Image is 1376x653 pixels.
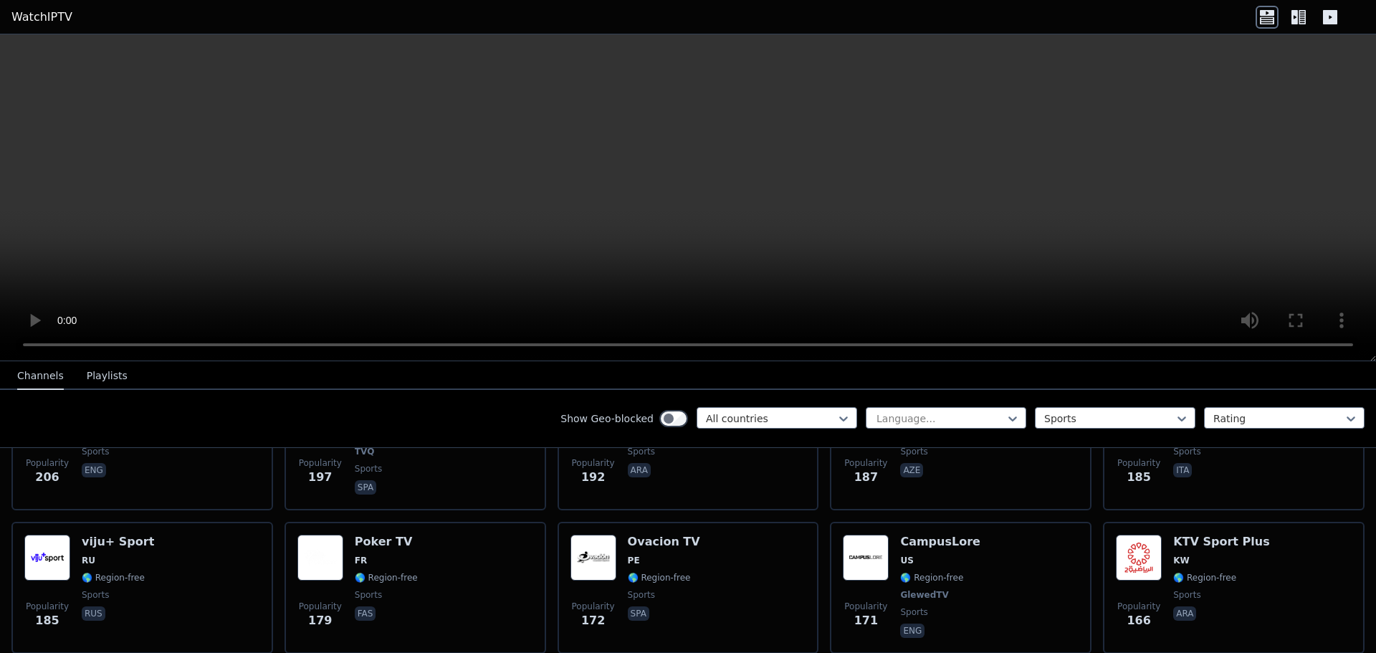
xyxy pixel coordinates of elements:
[11,9,72,26] a: WatchIPTV
[843,535,889,581] img: CampusLore
[1173,555,1190,566] span: KW
[24,535,70,581] img: viju+ Sport
[82,446,109,457] span: sports
[1117,457,1160,469] span: Popularity
[900,606,927,618] span: sports
[82,589,109,601] span: sports
[1173,572,1236,583] span: 🌎 Region-free
[844,601,887,612] span: Popularity
[581,612,605,629] span: 172
[26,601,69,612] span: Popularity
[17,363,64,390] button: Channels
[355,446,375,457] span: TVQ
[355,463,382,475] span: sports
[854,469,878,486] span: 187
[900,555,913,566] span: US
[82,535,154,549] h6: viju+ Sport
[355,606,376,621] p: fas
[308,612,332,629] span: 179
[82,463,106,477] p: eng
[628,446,655,457] span: sports
[355,480,376,495] p: spa
[308,469,332,486] span: 197
[572,601,615,612] span: Popularity
[628,535,700,549] h6: Ovacion TV
[299,457,342,469] span: Popularity
[297,535,343,581] img: Poker TV
[1173,446,1200,457] span: sports
[844,457,887,469] span: Popularity
[1116,535,1162,581] img: KTV Sport Plus
[1127,612,1150,629] span: 166
[900,535,980,549] h6: CampusLore
[299,601,342,612] span: Popularity
[628,463,651,477] p: ara
[1173,535,1269,549] h6: KTV Sport Plus
[572,457,615,469] span: Popularity
[628,606,649,621] p: spa
[82,555,95,566] span: RU
[35,469,59,486] span: 206
[87,363,128,390] button: Playlists
[355,555,367,566] span: FR
[355,589,382,601] span: sports
[628,572,691,583] span: 🌎 Region-free
[355,535,418,549] h6: Poker TV
[1117,601,1160,612] span: Popularity
[26,457,69,469] span: Popularity
[1173,589,1200,601] span: sports
[854,612,878,629] span: 171
[900,624,924,638] p: eng
[628,589,655,601] span: sports
[35,612,59,629] span: 185
[1173,606,1196,621] p: ara
[900,446,927,457] span: sports
[560,411,654,426] label: Show Geo-blocked
[1127,469,1150,486] span: 185
[355,572,418,583] span: 🌎 Region-free
[900,589,948,601] span: GlewedTV
[82,606,105,621] p: rus
[570,535,616,581] img: Ovacion TV
[900,572,963,583] span: 🌎 Region-free
[581,469,605,486] span: 192
[628,555,640,566] span: PE
[82,572,145,583] span: 🌎 Region-free
[1173,463,1192,477] p: ita
[900,463,923,477] p: aze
